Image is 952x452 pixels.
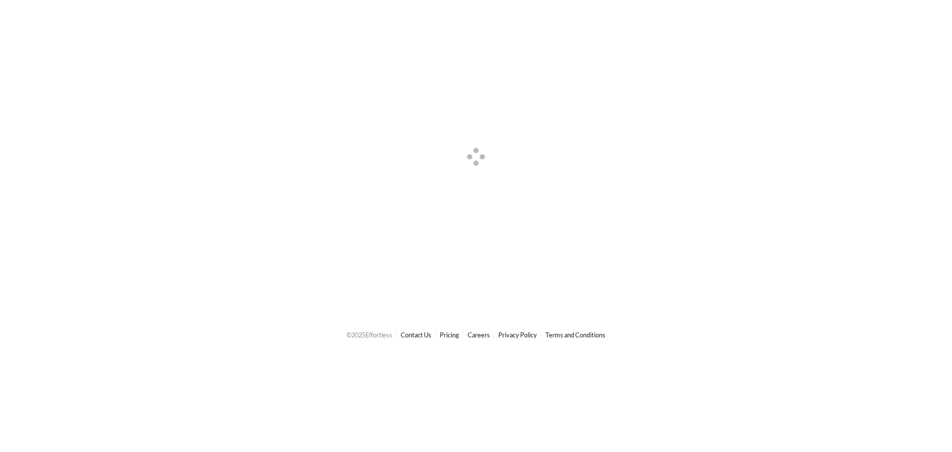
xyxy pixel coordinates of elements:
[440,331,459,339] a: Pricing
[468,331,490,339] a: Careers
[545,331,605,339] a: Terms and Conditions
[401,331,431,339] a: Contact Us
[347,331,392,339] span: © 2025 Effortless
[498,331,537,339] a: Privacy Policy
